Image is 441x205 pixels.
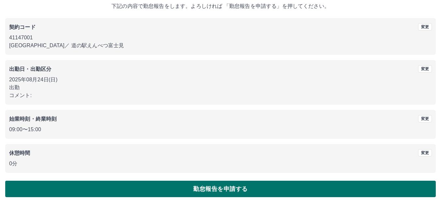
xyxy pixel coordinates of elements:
button: 変更 [418,65,432,72]
b: 始業時刻・終業時刻 [9,116,57,122]
p: 出勤 [9,84,432,92]
button: 変更 [418,149,432,156]
button: 変更 [418,23,432,31]
p: 0分 [9,160,432,168]
p: 41147001 [9,34,432,42]
p: 下記の内容で勤怠報告をします。よろしければ 「勤怠報告を申請する」を押してください。 [5,2,436,10]
p: コメント: [9,92,432,99]
p: 09:00 〜 15:00 [9,126,432,133]
p: 2025年08月24日(日) [9,76,432,84]
b: 契約コード [9,24,36,30]
b: 休憩時間 [9,150,30,156]
button: 勤怠報告を申請する [5,181,436,197]
button: 変更 [418,115,432,122]
b: 出勤日・出勤区分 [9,66,51,72]
p: [GEOGRAPHIC_DATA] ／ 道の駅えんべつ富士見 [9,42,432,50]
